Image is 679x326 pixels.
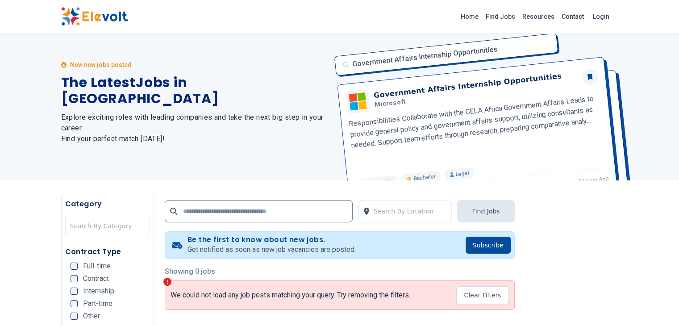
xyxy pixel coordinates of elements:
a: Find Jobs [482,9,519,24]
p: We could not load any job posts matching your query. Try removing the filters... [171,291,413,300]
input: Full-time [71,263,78,270]
span: Part-time [83,300,112,307]
input: Part-time [71,300,78,307]
iframe: Chat Widget [634,283,679,326]
img: Elevolt [61,7,128,26]
a: Login [587,8,615,25]
h4: Be the first to know about new jobs. [187,235,356,244]
h5: Category [65,199,150,209]
button: Clear Filters [456,286,508,304]
h1: The Latest Jobs in [GEOGRAPHIC_DATA] [61,75,329,107]
a: Resources [519,9,558,24]
input: Internship [71,288,78,295]
p: New new jobs posted [70,60,132,69]
span: Full-time [83,263,111,270]
a: Contact [558,9,587,24]
p: Get notified as soon as new job vacancies are posted. [187,244,356,255]
span: Other [83,313,100,320]
input: Other [71,313,78,320]
span: Internship [83,288,114,295]
p: Showing 0 jobs [165,266,515,277]
h5: Contract Type [65,247,150,257]
span: Contract [83,275,109,282]
button: Subscribe [466,237,511,254]
input: Contract [71,275,78,282]
a: Home [457,9,482,24]
h2: Explore exciting roles with leading companies and take the next big step in your career. Find you... [61,112,329,144]
button: Find Jobs [457,200,514,222]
